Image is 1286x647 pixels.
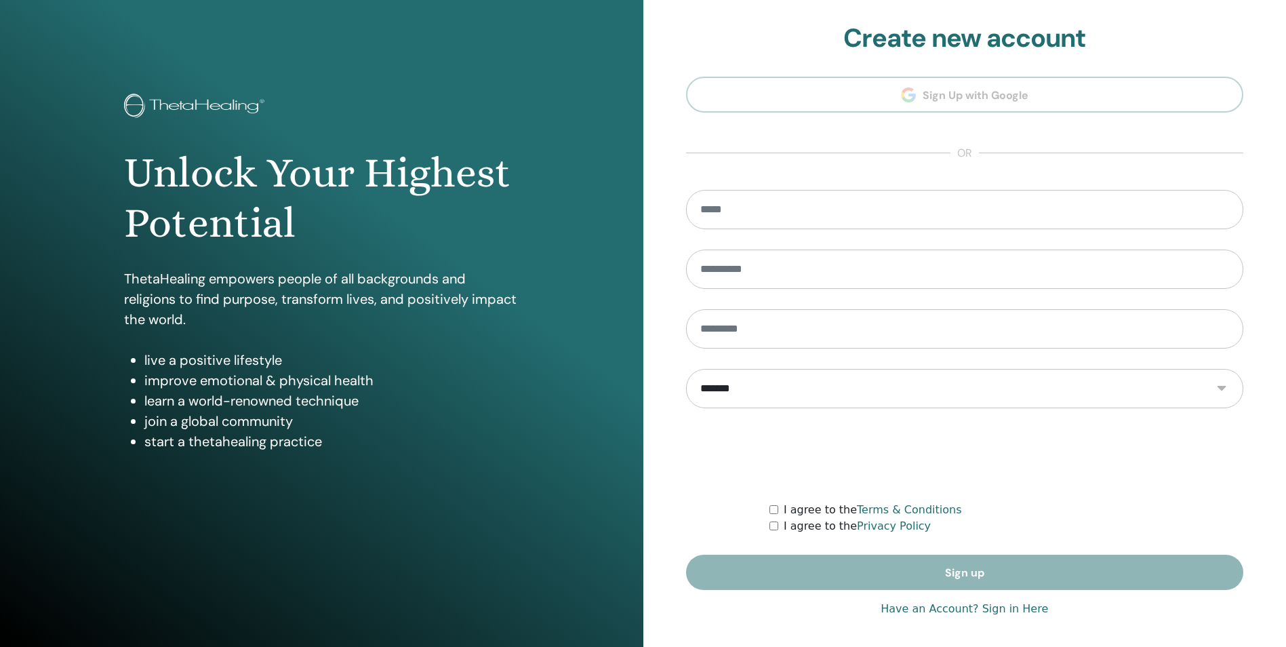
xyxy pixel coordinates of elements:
[784,518,931,534] label: I agree to the
[950,145,979,161] span: or
[881,601,1048,617] a: Have an Account? Sign in Here
[862,429,1068,482] iframe: reCAPTCHA
[124,269,519,330] p: ThetaHealing empowers people of all backgrounds and religions to find purpose, transform lives, a...
[144,391,519,411] li: learn a world-renowned technique
[686,23,1244,54] h2: Create new account
[144,431,519,452] li: start a thetahealing practice
[144,411,519,431] li: join a global community
[144,350,519,370] li: live a positive lifestyle
[857,503,961,516] a: Terms & Conditions
[124,148,519,249] h1: Unlock Your Highest Potential
[144,370,519,391] li: improve emotional & physical health
[784,502,962,518] label: I agree to the
[857,519,931,532] a: Privacy Policy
